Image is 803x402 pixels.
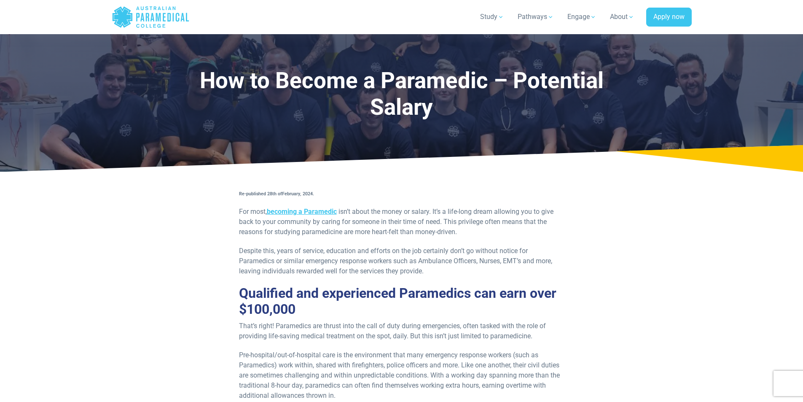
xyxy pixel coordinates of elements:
p: Despite this, years of service, education and efforts on the job certainly don’t go without notic... [239,246,564,276]
a: Pathways [513,5,559,29]
h1: How to Become a Paramedic – Potential Salary [184,67,619,121]
a: Study [475,5,509,29]
a: Australian Paramedical College [112,3,190,31]
b: February [282,191,300,197]
strong: Re-published 28th of , 2024. [239,191,314,197]
a: Apply now [646,8,692,27]
p: Pre-hospital/out-of-hospital care is the environment that many emergency response workers (such a... [239,350,564,401]
a: Engage [562,5,602,29]
a: becoming a Paramedic [267,208,337,216]
p: For most, isn’t about the money or salary. It’s a life-long dream allowing you to give back to yo... [239,207,564,237]
p: That’s right! Paramedics are thrust into the call of duty during emergencies, often tasked with t... [239,321,564,341]
h2: Qualified and experienced Paramedics can earn over $100,000 [239,285,564,318]
a: About [605,5,639,29]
